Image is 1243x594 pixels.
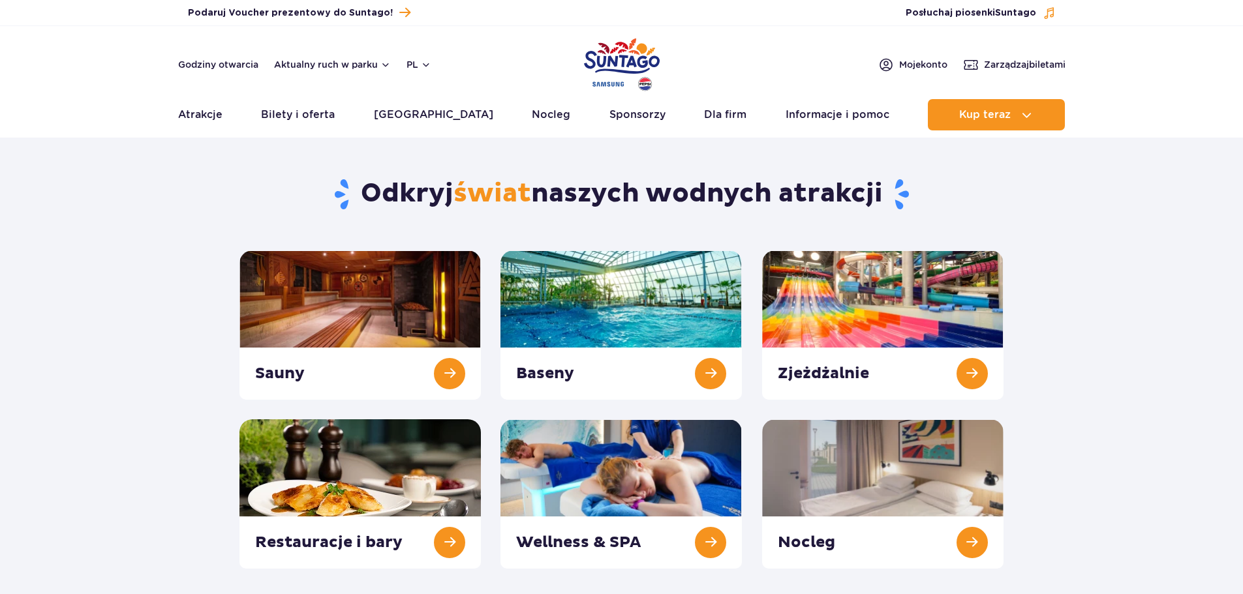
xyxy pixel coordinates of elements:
[906,7,1036,20] span: Posłuchaj piosenki
[906,7,1056,20] button: Posłuchaj piosenkiSuntago
[274,59,391,70] button: Aktualny ruch w parku
[188,4,410,22] a: Podaruj Voucher prezentowy do Suntago!
[928,99,1065,130] button: Kup teraz
[959,109,1011,121] span: Kup teraz
[532,99,570,130] a: Nocleg
[878,57,947,72] a: Mojekonto
[261,99,335,130] a: Bilety i oferta
[704,99,746,130] a: Dla firm
[374,99,493,130] a: [GEOGRAPHIC_DATA]
[584,33,660,93] a: Park of Poland
[963,57,1066,72] a: Zarządzajbiletami
[188,7,393,20] span: Podaruj Voucher prezentowy do Suntago!
[995,8,1036,18] span: Suntago
[178,58,258,71] a: Godziny otwarcia
[453,177,531,210] span: świat
[609,99,666,130] a: Sponsorzy
[984,58,1066,71] span: Zarządzaj biletami
[178,99,223,130] a: Atrakcje
[786,99,889,130] a: Informacje i pomoc
[899,58,947,71] span: Moje konto
[407,58,431,71] button: pl
[239,177,1004,211] h1: Odkryj naszych wodnych atrakcji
